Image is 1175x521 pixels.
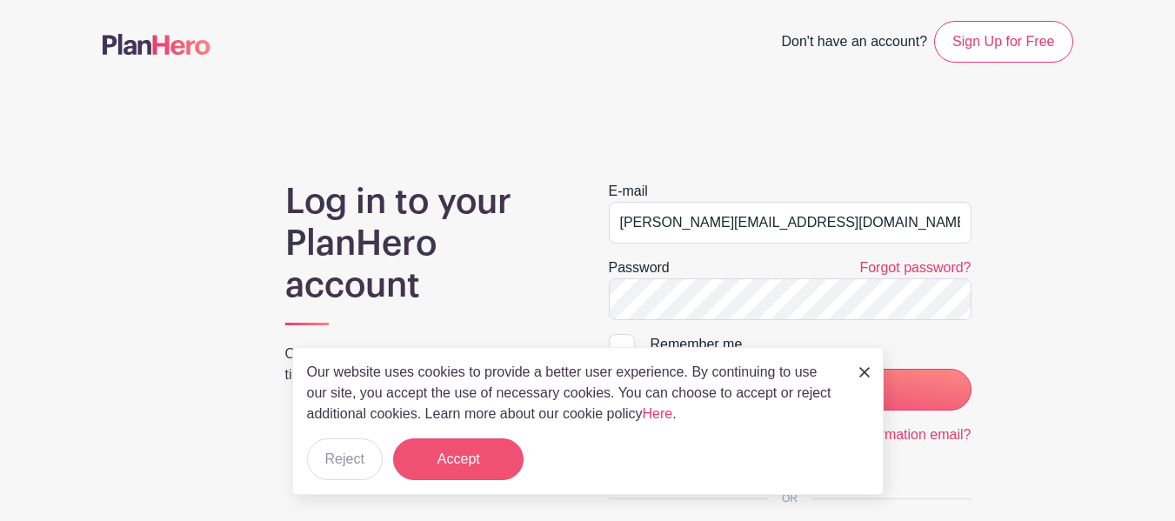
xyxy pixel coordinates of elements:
p: Our website uses cookies to provide a better user experience. By continuing to use our site, you ... [307,362,841,424]
label: E-mail [609,181,648,202]
button: Accept [393,438,524,480]
span: OR [768,492,811,504]
label: Password [609,257,670,278]
div: Remember me [651,334,971,355]
img: logo-507f7623f17ff9eddc593b1ce0a138ce2505c220e1c5a4e2b4648c50719b7d32.svg [103,34,210,55]
span: Don't have an account? [781,24,927,63]
a: Here [643,406,673,421]
img: close_button-5f87c8562297e5c2d7936805f587ecaba9071eb48480494691a3f1689db116b3.svg [859,367,870,377]
a: Forgot password? [859,260,971,275]
a: Sign Up for Free [934,21,1072,63]
h1: Log in to your PlanHero account [285,181,567,306]
input: e.g. julie@eventco.com [609,202,971,244]
button: Reject [307,438,383,480]
a: Didn't receive confirmation email? [763,427,971,442]
p: Organize your group. Save yourself some time. [285,344,567,385]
